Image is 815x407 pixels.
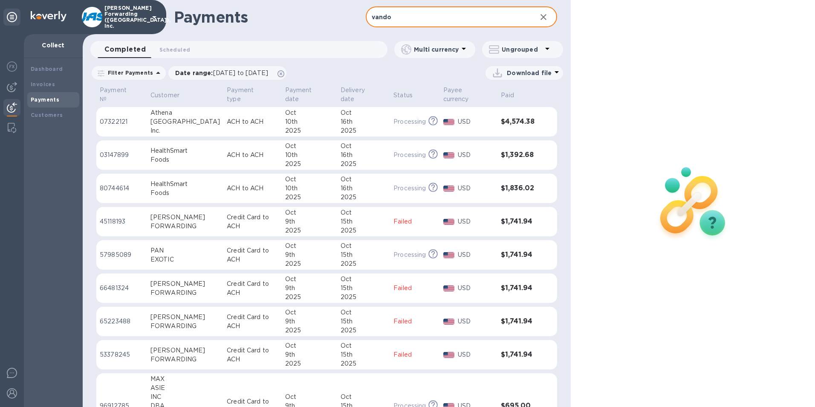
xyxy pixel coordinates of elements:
div: 9th [285,317,334,326]
span: Scheduled [159,45,190,54]
p: USD [458,250,494,259]
p: USD [458,284,494,293]
div: Foods [150,189,220,198]
span: Status [393,91,424,100]
img: USD [443,219,455,225]
div: [GEOGRAPHIC_DATA] [150,117,220,126]
p: Payment type [227,86,267,104]
p: Payment date [285,86,323,104]
div: 2025 [341,226,387,235]
p: Payment № [100,86,133,104]
div: Oct [285,208,334,217]
img: USD [443,352,455,358]
div: Oct [285,392,334,401]
p: Status [393,91,413,100]
div: 2025 [341,359,387,368]
div: [PERSON_NAME] [150,279,220,288]
img: USD [443,252,455,258]
div: 2025 [285,359,334,368]
div: 10th [285,151,334,160]
p: 53378245 [100,350,144,359]
div: 2025 [285,259,334,268]
div: [PERSON_NAME] [150,213,220,222]
div: Oct [285,108,334,117]
div: 2025 [341,193,387,202]
div: Oct [341,208,387,217]
b: Dashboard [31,66,63,72]
p: Failed [393,350,436,359]
p: 80744614 [100,184,144,193]
div: 15th [341,217,387,226]
div: Oct [341,108,387,117]
div: MAX [150,375,220,384]
p: 07322121 [100,117,144,126]
p: 45118193 [100,217,144,226]
span: Payment type [227,86,278,104]
p: Credit Card to ACH [227,313,278,331]
div: Oct [285,275,334,284]
div: Oct [341,175,387,184]
h1: Payments [174,8,366,26]
p: USD [458,184,494,193]
div: Oct [285,142,334,151]
p: Customer [150,91,179,100]
div: Oct [341,142,387,151]
div: Oct [285,175,334,184]
p: [PERSON_NAME] Forwarding ([GEOGRAPHIC_DATA]), Inc. [104,5,147,29]
p: Credit Card to ACH [227,346,278,364]
span: Payment № [100,86,144,104]
div: 10th [285,117,334,126]
p: 65223488 [100,317,144,326]
p: USD [458,151,494,160]
img: Foreign exchange [7,61,17,72]
p: ACH to ACH [227,151,278,160]
p: Failed [393,217,436,226]
p: Processing [393,184,426,193]
div: 15th [341,317,387,326]
div: INC [150,392,220,401]
div: 9th [285,217,334,226]
p: 57985089 [100,250,144,259]
p: Multi currency [414,45,459,54]
img: USD [443,186,455,192]
div: FORWARDING [150,322,220,331]
div: Unpin categories [3,9,20,26]
span: Payment date [285,86,334,104]
div: Oct [341,275,387,284]
div: Oct [285,308,334,317]
div: Oct [341,241,387,250]
div: FORWARDING [150,288,220,297]
img: USD [443,152,455,158]
img: USD [443,319,455,325]
div: Oct [341,308,387,317]
p: ACH to ACH [227,184,278,193]
span: Customer [150,91,191,100]
div: Oct [341,341,387,350]
span: Completed [104,44,146,55]
p: USD [458,350,494,359]
div: ASIE [150,384,220,392]
div: 9th [285,250,334,259]
div: Oct [285,341,334,350]
div: 2025 [341,160,387,169]
img: USD [443,285,455,291]
div: 16th [341,117,387,126]
b: Customers [31,112,63,118]
div: HealthSmart [150,180,220,189]
div: 16th [341,184,387,193]
p: 66481324 [100,284,144,293]
h3: $1,741.94 [501,284,540,292]
p: Failed [393,317,436,326]
h3: $1,836.02 [501,184,540,192]
span: Paid [501,91,525,100]
div: 15th [341,250,387,259]
p: Processing [393,151,426,160]
h3: $1,741.94 [501,251,540,259]
div: 15th [341,284,387,293]
div: 2025 [285,326,334,335]
div: 2025 [285,226,334,235]
p: USD [458,317,494,326]
div: 2025 [341,326,387,335]
div: Foods [150,155,220,164]
b: Payments [31,96,59,103]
